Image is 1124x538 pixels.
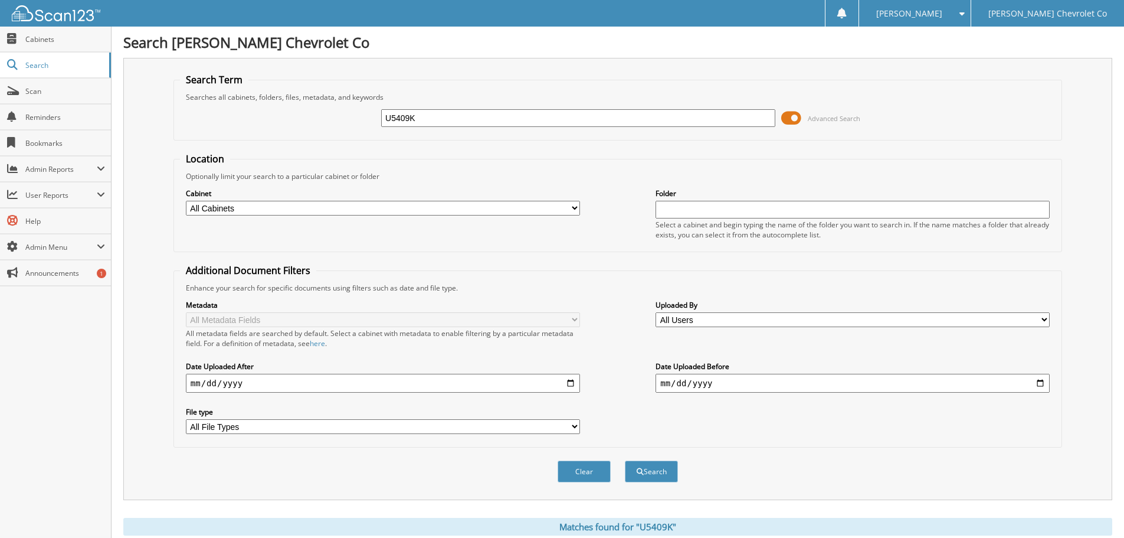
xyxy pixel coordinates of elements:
[25,34,105,44] span: Cabinets
[876,10,942,17] span: [PERSON_NAME]
[123,518,1112,536] div: Matches found for "U5409K"
[180,92,1056,102] div: Searches all cabinets, folders, files, metadata, and keywords
[186,407,580,417] label: File type
[25,242,97,252] span: Admin Menu
[656,188,1050,198] label: Folder
[25,60,103,70] span: Search
[180,73,248,86] legend: Search Term
[25,86,105,96] span: Scan
[180,264,316,277] legend: Additional Document Filters
[25,112,105,122] span: Reminders
[25,138,105,148] span: Bookmarks
[186,188,580,198] label: Cabinet
[186,328,580,348] div: All metadata fields are searched by default. Select a cabinet with metadata to enable filtering b...
[656,374,1050,393] input: end
[180,171,1056,181] div: Optionally limit your search to a particular cabinet or folder
[186,374,580,393] input: start
[310,338,325,348] a: here
[25,268,105,278] span: Announcements
[656,220,1050,240] div: Select a cabinet and begin typing the name of the folder you want to search in. If the name match...
[186,300,580,310] label: Metadata
[12,5,100,21] img: scan123-logo-white.svg
[656,361,1050,371] label: Date Uploaded Before
[25,216,105,226] span: Help
[180,152,230,165] legend: Location
[558,461,611,482] button: Clear
[180,283,1056,293] div: Enhance your search for specific documents using filters such as date and file type.
[656,300,1050,310] label: Uploaded By
[25,164,97,174] span: Admin Reports
[625,461,678,482] button: Search
[186,361,580,371] label: Date Uploaded After
[97,269,106,278] div: 1
[123,32,1112,52] h1: Search [PERSON_NAME] Chevrolet Co
[988,10,1107,17] span: [PERSON_NAME] Chevrolet Co
[808,114,860,123] span: Advanced Search
[25,190,97,200] span: User Reports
